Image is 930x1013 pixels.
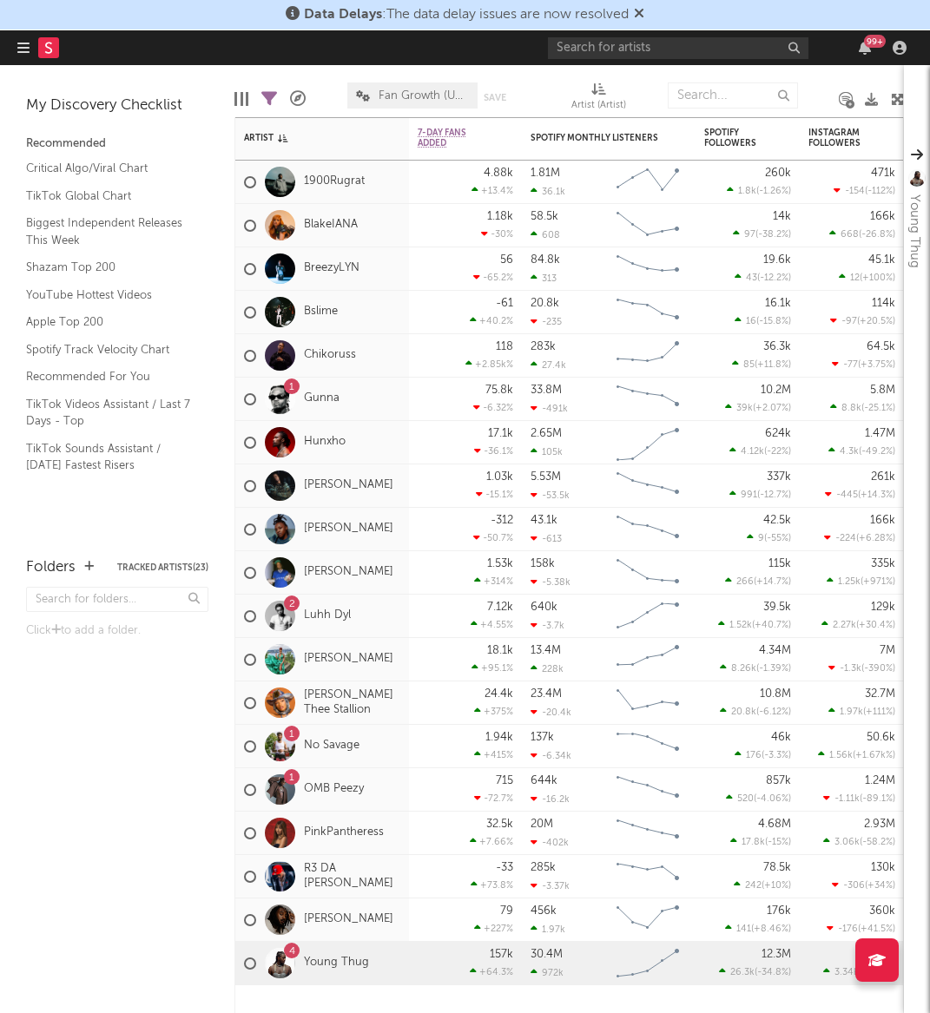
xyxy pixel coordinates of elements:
[26,159,191,178] a: Critical Algo/Viral Chart
[531,133,661,143] div: Spotify Monthly Listeners
[839,272,895,283] div: ( )
[741,447,764,457] span: 4.12k
[767,534,788,543] span: -55 %
[472,185,513,196] div: +13.4 %
[487,558,513,569] div: 1.53k
[471,619,513,630] div: +4.55 %
[829,228,895,240] div: ( )
[488,428,513,439] div: 17.1k
[838,924,858,934] span: -176
[834,968,859,977] span: 3.34k
[470,836,513,847] div: +7.66 %
[531,273,557,284] div: 313
[864,664,893,674] span: -390 %
[735,749,791,760] div: ( )
[609,725,687,768] svg: Chart title
[474,923,513,934] div: +227 %
[870,515,895,526] div: 166k
[304,688,400,718] a: [PERSON_NAME] Thee Stallion
[26,134,208,155] div: Recommended
[470,966,513,977] div: +64.3 %
[496,298,513,309] div: -61
[668,82,798,109] input: Search...
[261,74,277,124] div: Filters(19 of 23)
[471,879,513,891] div: +73.8 %
[727,185,791,196] div: ( )
[828,445,895,457] div: ( )
[609,421,687,464] svg: Chart title
[832,879,895,891] div: ( )
[838,577,861,587] span: 1.25k
[836,490,858,500] span: -445
[465,358,513,370] div: +2.85k %
[754,924,788,934] span: +8.46 %
[730,968,755,977] span: 26.3k
[765,168,791,179] div: 260k
[531,533,562,544] div: -613
[485,732,513,743] div: 1.94k
[818,749,895,760] div: ( )
[763,254,791,266] div: 19.6k
[26,587,208,612] input: Search for folders...
[743,360,755,370] span: 85
[304,565,393,580] a: [PERSON_NAME]
[473,532,513,543] div: -50.7 %
[862,273,893,283] span: +100 %
[766,775,791,786] div: 857k
[830,402,895,413] div: ( )
[26,187,191,206] a: TikTok Global Chart
[26,340,191,359] a: Spotify Track Velocity Chart
[759,645,791,656] div: 4.34M
[765,298,791,309] div: 16.1k
[531,186,565,197] div: 36.1k
[531,490,570,501] div: -53.5k
[304,8,382,22] span: Data Delays
[843,360,858,370] span: -77
[244,133,374,143] div: Artist
[823,966,895,977] div: ( )
[474,793,513,804] div: -72.7 %
[304,305,338,319] a: Bslime
[771,732,791,743] div: 46k
[871,558,895,569] div: 335k
[834,794,860,804] span: -1.11k
[864,35,886,48] div: 99 +
[744,230,755,240] span: 97
[485,688,513,700] div: 24.4k
[833,621,856,630] span: 2.27k
[609,204,687,247] svg: Chart title
[484,93,506,102] button: Save
[867,732,895,743] div: 50.6k
[531,316,562,327] div: -235
[834,838,860,847] span: 3.06k
[730,836,791,847] div: ( )
[828,662,895,674] div: ( )
[904,194,925,268] div: Young Thug
[491,515,513,526] div: -312
[704,128,765,148] div: Spotify Followers
[609,812,687,855] svg: Chart title
[850,273,860,283] span: 12
[474,445,513,457] div: -36.1 %
[486,819,513,830] div: 32.5k
[871,168,895,179] div: 471k
[755,621,788,630] span: +40.7 %
[829,751,853,760] span: 1.56k
[861,230,893,240] span: -26.8 %
[725,402,791,413] div: ( )
[500,254,513,266] div: 56
[531,862,556,873] div: 285k
[609,334,687,378] svg: Chart title
[868,254,895,266] div: 45.1k
[484,168,513,179] div: 4.88k
[867,187,893,196] span: -112 %
[304,174,365,189] a: 1900Rugrat
[859,621,893,630] span: +30.4 %
[746,317,756,326] span: 16
[870,211,895,222] div: 166k
[867,341,895,352] div: 64.5k
[865,428,895,439] div: 1.47M
[496,341,513,352] div: 118
[830,315,895,326] div: ( )
[304,912,393,927] a: [PERSON_NAME]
